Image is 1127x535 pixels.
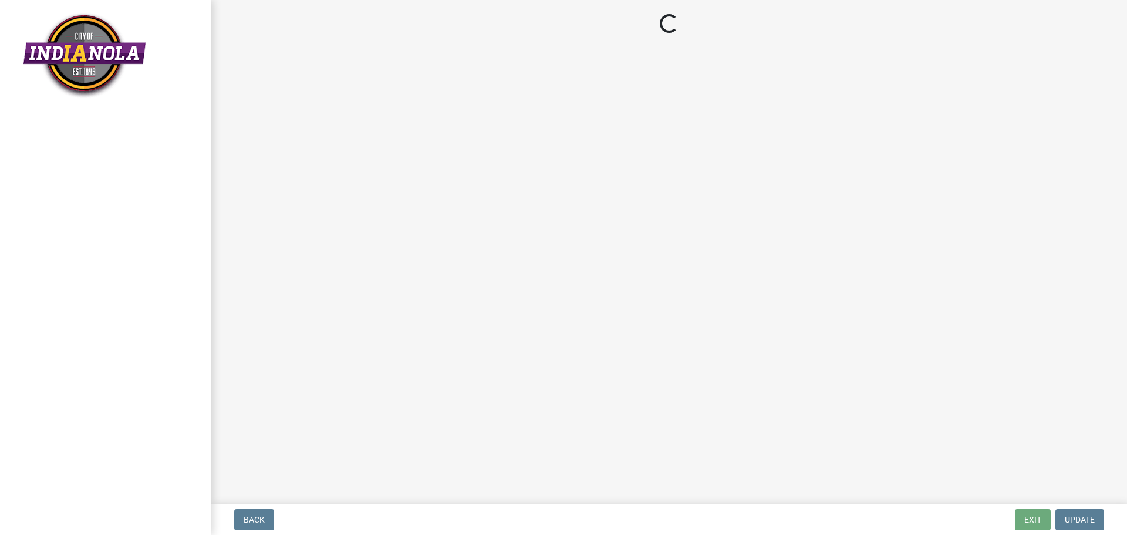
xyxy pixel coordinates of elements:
button: Update [1055,509,1104,530]
span: Update [1065,515,1095,524]
img: City of Indianola, Iowa [23,12,146,99]
button: Back [234,509,274,530]
button: Exit [1015,509,1051,530]
span: Back [244,515,265,524]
